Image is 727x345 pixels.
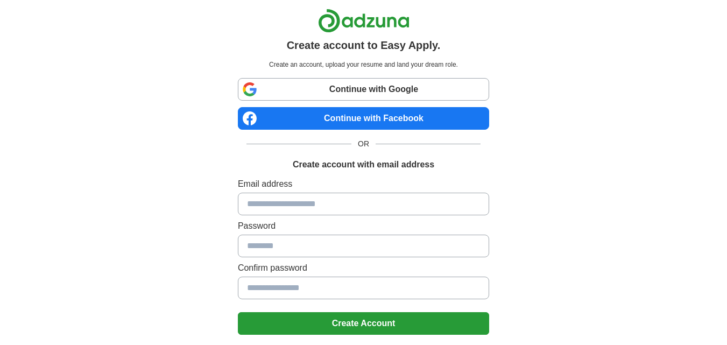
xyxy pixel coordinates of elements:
[318,9,410,33] img: Adzuna logo
[238,178,489,191] label: Email address
[238,262,489,274] label: Confirm password
[351,138,376,150] span: OR
[238,78,489,101] a: Continue with Google
[293,158,434,171] h1: Create account with email address
[238,107,489,130] a: Continue with Facebook
[238,312,489,335] button: Create Account
[287,37,441,53] h1: Create account to Easy Apply.
[238,220,489,233] label: Password
[240,60,487,69] p: Create an account, upload your resume and land your dream role.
